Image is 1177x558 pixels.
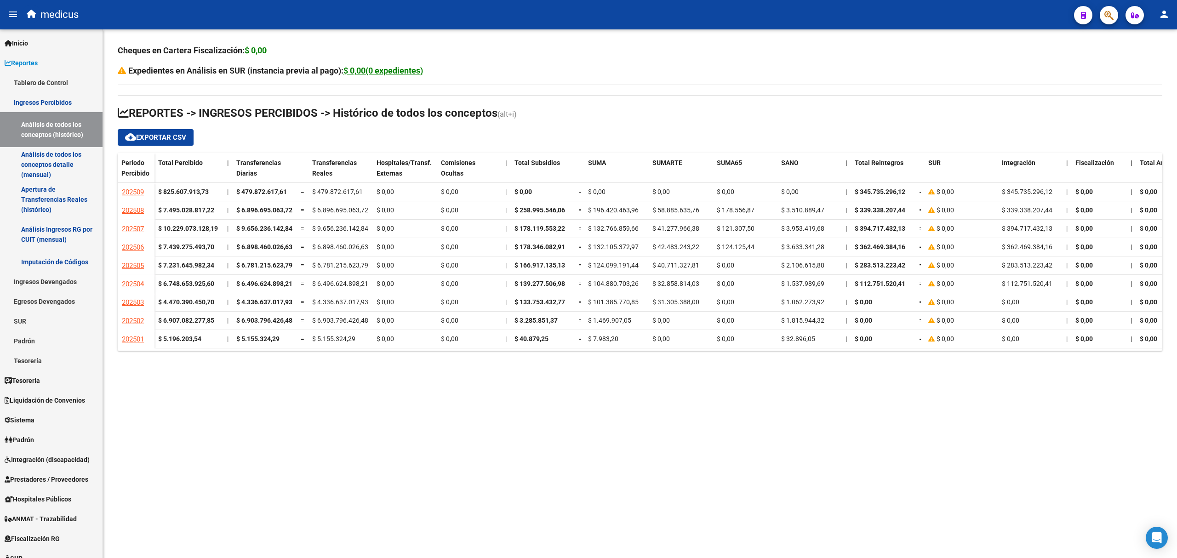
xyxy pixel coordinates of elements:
span: = [919,298,923,306]
span: $ 0,00 [441,298,458,306]
span: $ 196.420.463,96 [588,206,639,214]
mat-icon: cloud_download [125,131,136,142]
mat-icon: menu [7,9,18,20]
span: Reportes [5,58,38,68]
span: | [1066,298,1068,306]
span: Transferencias Diarias [236,159,281,177]
span: | [505,188,507,195]
span: $ 1.062.273,92 [781,298,824,306]
span: | [505,243,507,251]
span: | [227,280,229,287]
span: $ 32.896,05 [781,335,815,342]
span: = [919,206,923,214]
datatable-header-cell: Comisiones Ocultas [437,153,502,192]
span: = [301,188,304,195]
datatable-header-cell: Transferencias Diarias [233,153,297,192]
span: Integración [1002,159,1035,166]
span: | [505,317,507,324]
span: Hospitales/Transf. Externas [377,159,432,177]
span: 202509 [122,188,144,196]
strong: Expedientes en Análisis en SUR (instancia previa al pago): [128,66,423,75]
span: | [1131,243,1132,251]
span: $ 124.099.191,44 [588,262,639,269]
span: $ 0,00 [781,188,799,195]
strong: $ 7.439.275.493,70 [158,243,214,251]
span: $ 124.125,44 [717,243,754,251]
span: SUMARTE [652,159,682,166]
datatable-header-cell: | [1127,153,1136,192]
span: $ 0,00 [1075,317,1093,324]
span: $ 40.711.327,81 [652,262,699,269]
datatable-header-cell: SANO [777,153,842,192]
span: 202505 [122,262,144,270]
span: $ 40.879,25 [514,335,549,342]
span: Fiscalización RG [5,534,60,544]
span: $ 0,00 [1075,335,1093,342]
span: $ 5.155.324,29 [312,335,355,342]
span: $ 6.781.215.623,79 [236,262,292,269]
div: $ 0,00 [245,44,267,57]
span: $ 0,00 [652,188,670,195]
datatable-header-cell: SUMA65 [713,153,777,192]
span: $ 3.633.341,28 [781,243,824,251]
span: | [846,225,847,232]
span: = [301,335,304,342]
span: $ 4.336.637.017,93 [236,298,292,306]
span: $ 0,00 [1140,225,1157,232]
datatable-header-cell: Hospitales/Transf. Externas [373,153,437,192]
span: $ 0,00 [937,335,954,342]
span: $ 339.338.207,44 [855,206,905,214]
span: $ 345.735.296,12 [855,188,905,195]
span: $ 0,00 [377,280,394,287]
span: $ 0,00 [377,225,394,232]
span: $ 0,00 [937,188,954,195]
span: | [1066,159,1068,166]
span: | [1066,280,1068,287]
span: Fiscalización [1075,159,1114,166]
span: $ 0,00 [1002,298,1019,306]
span: $ 139.277.506,98 [514,280,565,287]
span: | [846,317,847,324]
span: $ 362.469.384,16 [855,243,905,251]
span: | [1131,317,1132,324]
strong: $ 4.470.390.450,70 [158,298,214,306]
span: 202503 [122,298,144,307]
span: = [301,298,304,306]
span: $ 0,00 [441,188,458,195]
span: $ 133.753.432,77 [514,298,565,306]
span: | [846,262,847,269]
span: | [505,280,507,287]
span: Prestadores / Proveedores [5,474,88,484]
span: Sistema [5,415,34,425]
span: $ 0,00 [377,188,394,195]
span: | [1066,206,1068,214]
span: $ 0,00 [717,280,734,287]
span: Liquidación de Convenios [5,395,85,405]
span: $ 112.751.520,41 [855,280,905,287]
span: | [1131,298,1132,306]
span: | [505,159,507,166]
span: | [505,225,507,232]
span: $ 0,00 [717,335,734,342]
span: = [579,188,583,195]
span: $ 4.336.637.017,93 [312,298,368,306]
span: SUMA [588,159,606,166]
span: = [919,225,923,232]
span: | [1131,262,1132,269]
datatable-header-cell: Total Reintegros [851,153,915,192]
span: | [1131,206,1132,214]
span: | [1131,159,1132,166]
span: Transferencias Reales [312,159,357,177]
span: medicus [40,5,79,25]
span: $ 0,00 [652,335,670,342]
span: $ 339.338.207,44 [1002,206,1052,214]
span: | [1066,335,1068,342]
span: $ 3.510.889,47 [781,206,824,214]
span: = [919,280,923,287]
span: Total Subsidios [514,159,560,166]
span: 202508 [122,206,144,215]
span: $ 0,00 [1140,298,1157,306]
span: $ 0,00 [1075,262,1093,269]
span: SUMA65 [717,159,742,166]
span: | [846,243,847,251]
